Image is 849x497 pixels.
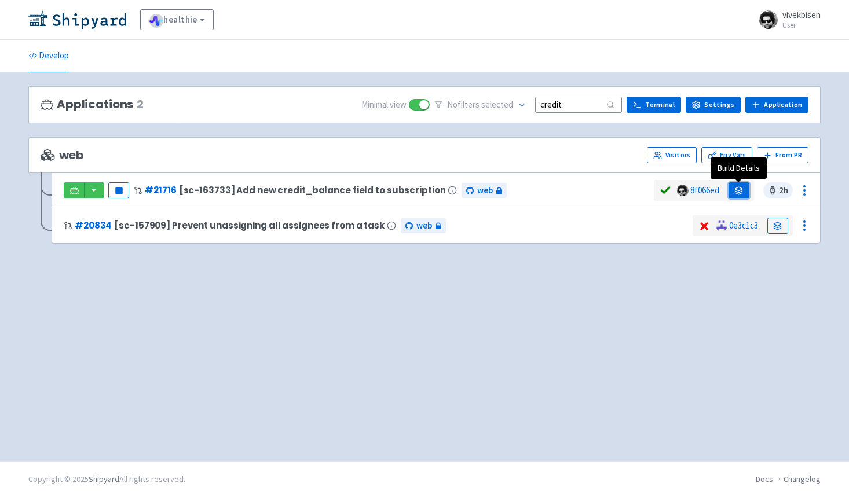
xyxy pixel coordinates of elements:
[686,97,741,113] a: Settings
[28,473,185,485] div: Copyright © 2025 All rights reserved.
[782,21,821,29] small: User
[647,147,697,163] a: Visitors
[108,182,129,198] button: Pause
[763,182,793,198] span: 2 h
[41,149,83,162] span: web
[447,98,513,112] span: No filter s
[535,97,622,112] input: Search...
[756,474,773,484] a: Docs
[690,185,719,196] a: 8f066ed
[179,185,446,195] span: [sc-163733] Add new credit_balance field to subscription
[140,9,214,30] a: healthie
[89,474,119,484] a: Shipyard
[784,474,821,484] a: Changelog
[28,10,126,29] img: Shipyard logo
[729,220,758,231] a: 0e3c1c3
[782,9,821,20] span: vivekbisen
[145,184,176,196] a: #21716
[752,10,821,29] a: vivekbisen User
[477,184,493,197] span: web
[757,147,808,163] button: From PR
[361,98,407,112] span: Minimal view
[745,97,808,113] a: Application
[114,220,385,230] span: [sc-157909] Prevent unassigning all assignees from a task
[416,219,432,233] span: web
[137,98,144,111] span: 2
[41,98,144,111] h3: Applications
[462,183,507,198] a: web
[401,218,446,234] a: web
[75,219,112,231] a: #20834
[481,99,513,110] span: selected
[627,97,681,113] a: Terminal
[701,147,752,163] a: Env Vars
[28,40,69,72] a: Develop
